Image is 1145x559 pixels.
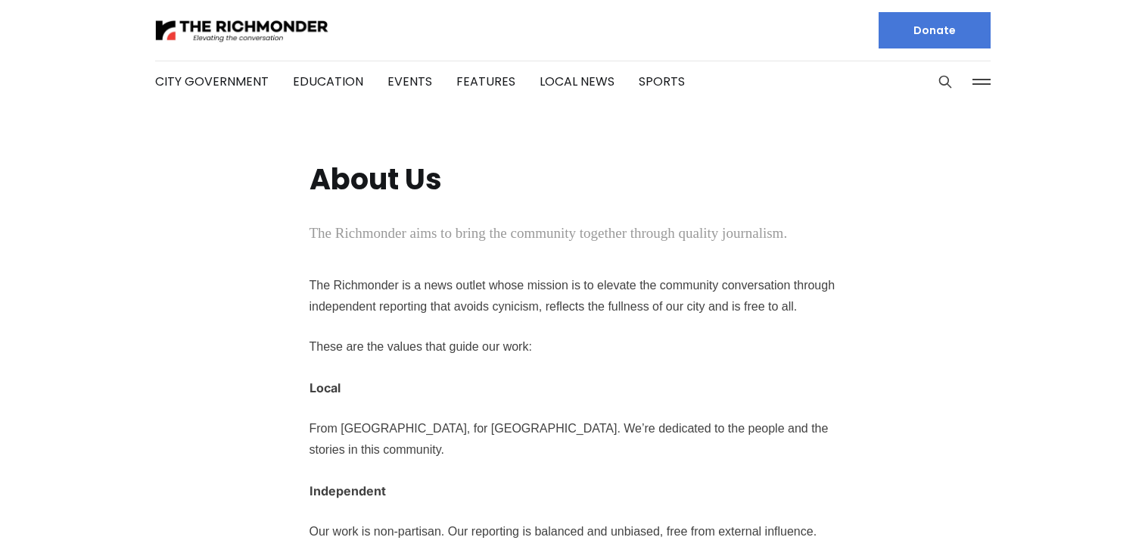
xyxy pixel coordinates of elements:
[310,336,836,358] p: These are the values that guide our work:
[310,521,836,542] p: Our work is non-partisan. Our reporting is balanced and unbiased, free from external influence.
[540,73,615,90] a: Local News
[934,70,957,93] button: Search this site
[293,73,363,90] a: Education
[310,483,386,498] strong: Independent
[155,17,329,44] img: The Richmonder
[456,73,515,90] a: Features
[310,380,341,395] strong: Local
[879,12,991,48] a: Donate
[310,223,788,245] p: The Richmonder aims to bring the community together through quality journalism.
[387,73,432,90] a: Events
[155,73,269,90] a: City Government
[310,164,442,195] h1: About Us
[310,275,836,317] p: The Richmonder is a news outlet whose mission is to elevate the community conversation through in...
[310,418,836,461] p: From [GEOGRAPHIC_DATA], for [GEOGRAPHIC_DATA]. We’re dedicated to the people and the stories in t...
[639,73,685,90] a: Sports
